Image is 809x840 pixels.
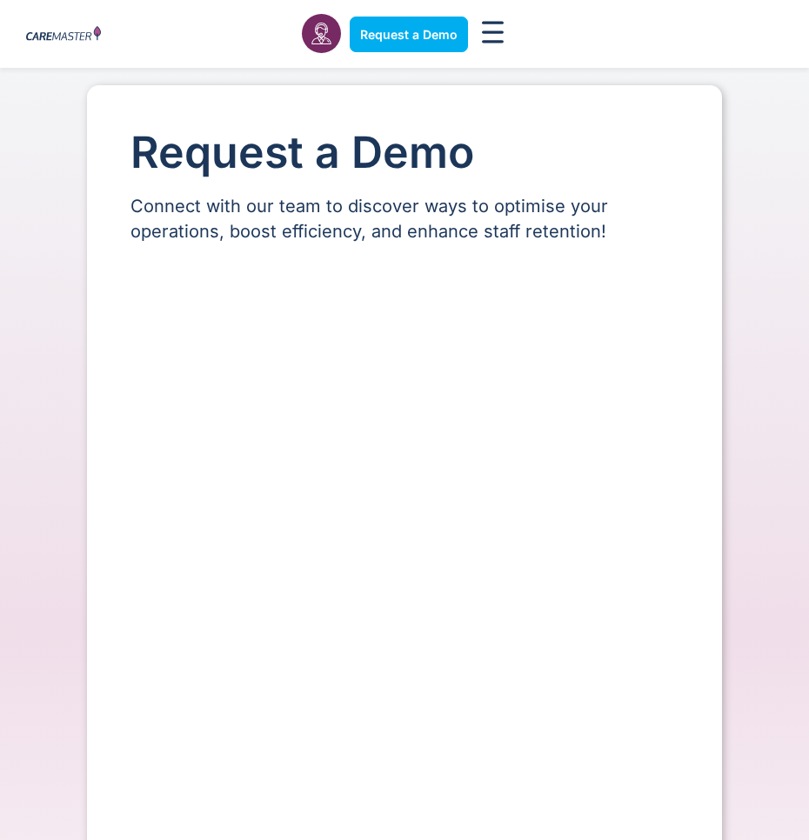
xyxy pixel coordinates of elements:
[130,129,679,177] h1: Request a Demo
[350,17,468,52] a: Request a Demo
[360,27,458,42] span: Request a Demo
[130,194,679,244] p: Connect with our team to discover ways to optimise your operations, boost efficiency, and enhance...
[477,16,510,53] div: Menu Toggle
[26,26,101,43] img: CareMaster Logo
